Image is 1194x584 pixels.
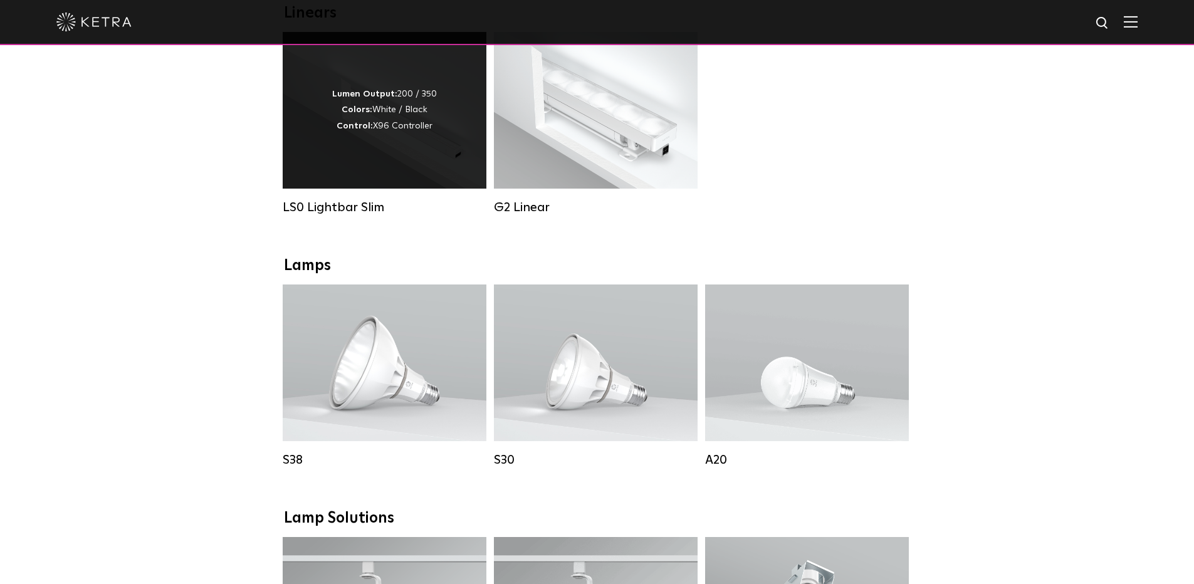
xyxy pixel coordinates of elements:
strong: Colors: [342,105,372,114]
div: G2 Linear [494,200,698,215]
div: S38 [283,452,486,467]
a: S38 Lumen Output:1100Colors:White / BlackBase Type:E26 Edison Base / GU24Beam Angles:10° / 25° / ... [283,284,486,467]
div: A20 [705,452,909,467]
img: Hamburger%20Nav.svg [1124,16,1138,28]
div: Lamp Solutions [284,509,911,528]
img: ketra-logo-2019-white [56,13,132,31]
img: search icon [1095,16,1111,31]
a: S30 Lumen Output:1100Colors:White / BlackBase Type:E26 Edison Base / GU24Beam Angles:15° / 25° / ... [494,284,698,467]
div: LS0 Lightbar Slim [283,200,486,215]
strong: Control: [337,122,373,130]
div: Lamps [284,257,911,275]
a: A20 Lumen Output:600 / 800Colors:White / BlackBase Type:E26 Edison Base / GU24Beam Angles:Omni-Di... [705,284,909,467]
div: 200 / 350 White / Black X96 Controller [332,86,437,134]
div: S30 [494,452,698,467]
a: LS0 Lightbar Slim Lumen Output:200 / 350Colors:White / BlackControl:X96 Controller [283,32,486,215]
strong: Lumen Output: [332,90,397,98]
a: G2 Linear Lumen Output:400 / 700 / 1000Colors:WhiteBeam Angles:Flood / [GEOGRAPHIC_DATA] / Narrow... [494,32,698,215]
